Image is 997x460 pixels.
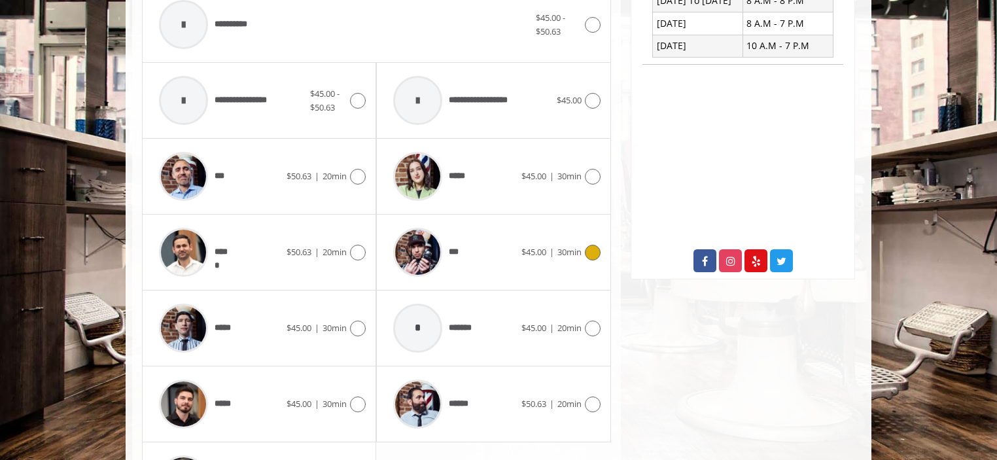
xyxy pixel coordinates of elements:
span: 30min [557,170,582,182]
span: $45.00 - $50.63 [536,12,565,37]
span: | [550,322,554,334]
span: $45.00 - $50.63 [310,88,340,113]
span: $45.00 [521,246,546,258]
span: 20min [323,246,347,258]
span: | [315,170,319,182]
span: | [550,170,554,182]
span: 30min [557,246,582,258]
span: 20min [557,398,582,410]
span: $45.00 [287,398,311,410]
span: $45.00 [557,94,582,106]
span: $50.63 [287,170,311,182]
span: $45.00 [521,170,546,182]
span: $50.63 [521,398,546,410]
span: | [315,398,319,410]
span: $45.00 [287,322,311,334]
span: 20min [557,322,582,334]
span: | [550,398,554,410]
td: 10 A.M - 7 P.M [743,35,833,57]
span: $50.63 [287,246,311,258]
span: 20min [323,170,347,182]
span: 30min [323,322,347,334]
span: | [315,246,319,258]
span: $45.00 [521,322,546,334]
td: 8 A.M - 7 P.M [743,12,833,35]
span: 30min [323,398,347,410]
span: | [550,246,554,258]
td: [DATE] [653,12,743,35]
span: | [315,322,319,334]
td: [DATE] [653,35,743,57]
